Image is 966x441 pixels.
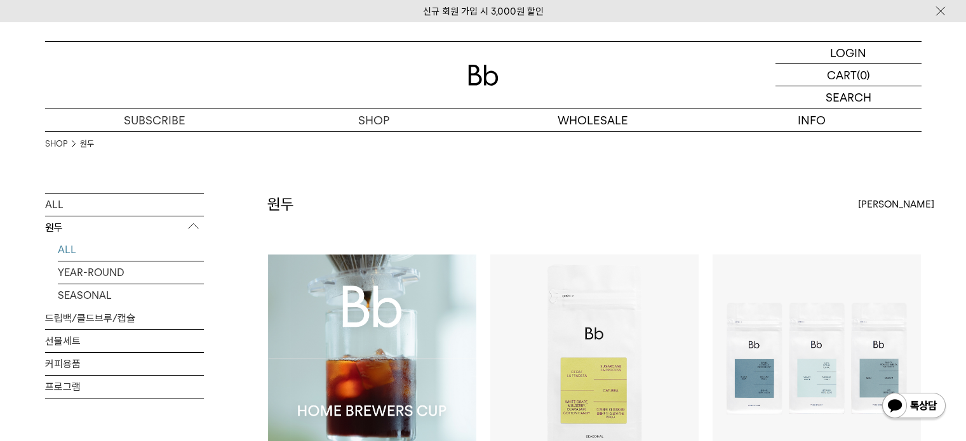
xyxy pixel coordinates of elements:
p: INFO [702,109,922,131]
a: SHOP [45,138,67,150]
p: WHOLESALE [483,109,702,131]
p: LOGIN [830,42,866,63]
a: SHOP [264,109,483,131]
a: 드립백/콜드브루/캡슐 [45,307,204,329]
a: SUBSCRIBE [45,109,264,131]
a: 신규 회원 가입 시 3,000원 할인 [423,6,544,17]
a: YEAR-ROUND [58,261,204,284]
a: 원두 [80,138,94,150]
a: ALL [45,194,204,216]
p: CART [827,64,857,86]
a: 커피용품 [45,353,204,375]
a: SEASONAL [58,284,204,306]
img: 로고 [468,65,499,86]
a: 선물세트 [45,330,204,352]
img: 카카오톡 채널 1:1 채팅 버튼 [881,392,947,422]
a: LOGIN [775,42,922,64]
span: [PERSON_NAME] [858,197,934,212]
p: SEARCH [826,86,871,109]
a: CART (0) [775,64,922,86]
a: 프로그램 [45,376,204,398]
p: 원두 [45,216,204,239]
a: ALL [58,239,204,261]
h2: 원두 [267,194,294,215]
p: (0) [857,64,870,86]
